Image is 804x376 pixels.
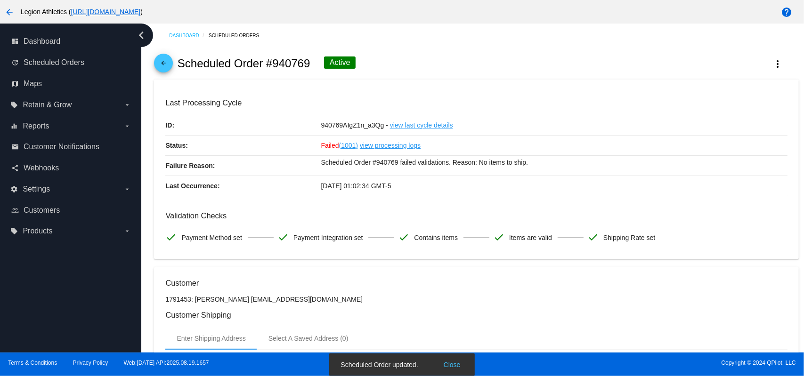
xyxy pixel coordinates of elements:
[11,80,19,88] i: map
[165,311,787,320] h3: Customer Shipping
[390,115,453,135] a: view last cycle details
[165,176,321,196] p: Last Occurrence:
[11,203,131,218] a: people_outline Customers
[123,185,131,193] i: arrow_drop_down
[268,335,349,342] div: Select A Saved Address (0)
[11,207,19,214] i: people_outline
[509,228,552,248] span: Items are valid
[410,360,796,366] span: Copyright © 2024 QPilot, LLC
[781,7,792,18] mat-icon: help
[324,56,356,69] div: Active
[124,360,209,366] a: Web:[DATE] API:2025.08.19.1657
[339,136,358,155] a: (1001)
[123,122,131,130] i: arrow_drop_down
[24,37,60,46] span: Dashboard
[341,360,463,369] simple-snack-bar: Scheduled Order updated.
[11,160,131,176] a: share Webhooks
[4,7,15,18] mat-icon: arrow_back
[321,156,787,169] p: Scheduled Order #940769 failed validations. Reason: No items to ship.
[73,360,108,366] a: Privacy Policy
[24,80,42,88] span: Maps
[178,57,310,70] h2: Scheduled Order #940769
[158,60,169,71] mat-icon: arrow_back
[165,232,177,243] mat-icon: check
[11,143,19,151] i: email
[10,185,18,193] i: settings
[11,38,19,45] i: dashboard
[23,185,50,193] span: Settings
[24,143,99,151] span: Customer Notifications
[165,211,787,220] h3: Validation Checks
[321,121,388,129] span: 940769AIgZ1n_a3Qg -
[165,98,787,107] h3: Last Processing Cycle
[277,232,289,243] mat-icon: check
[398,232,409,243] mat-icon: check
[10,227,18,235] i: local_offer
[123,227,131,235] i: arrow_drop_down
[71,8,141,16] a: [URL][DOMAIN_NAME]
[181,228,242,248] span: Payment Method set
[321,142,358,149] span: Failed
[23,227,52,235] span: Products
[603,228,656,248] span: Shipping Rate set
[414,228,458,248] span: Contains items
[24,164,59,172] span: Webhooks
[177,335,245,342] div: Enter Shipping Address
[10,122,18,130] i: equalizer
[11,55,131,70] a: update Scheduled Orders
[441,360,463,369] button: Close
[134,28,149,43] i: chevron_left
[165,279,787,288] h3: Customer
[165,115,321,135] p: ID:
[10,101,18,109] i: local_offer
[8,360,57,366] a: Terms & Conditions
[165,296,787,303] p: 1791453: [PERSON_NAME] [EMAIL_ADDRESS][DOMAIN_NAME]
[587,232,599,243] mat-icon: check
[209,28,268,43] a: Scheduled Orders
[11,164,19,172] i: share
[11,34,131,49] a: dashboard Dashboard
[493,232,504,243] mat-icon: check
[165,156,321,176] p: Failure Reason:
[11,76,131,91] a: map Maps
[169,28,209,43] a: Dashboard
[123,101,131,109] i: arrow_drop_down
[293,228,363,248] span: Payment Integration set
[321,182,391,190] span: [DATE] 01:02:34 GMT-5
[11,139,131,154] a: email Customer Notifications
[23,101,72,109] span: Retain & Grow
[23,122,49,130] span: Reports
[21,8,143,16] span: Legion Athletics ( )
[24,58,84,67] span: Scheduled Orders
[360,136,421,155] a: view processing logs
[772,58,784,70] mat-icon: more_vert
[11,59,19,66] i: update
[165,136,321,155] p: Status:
[24,206,60,215] span: Customers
